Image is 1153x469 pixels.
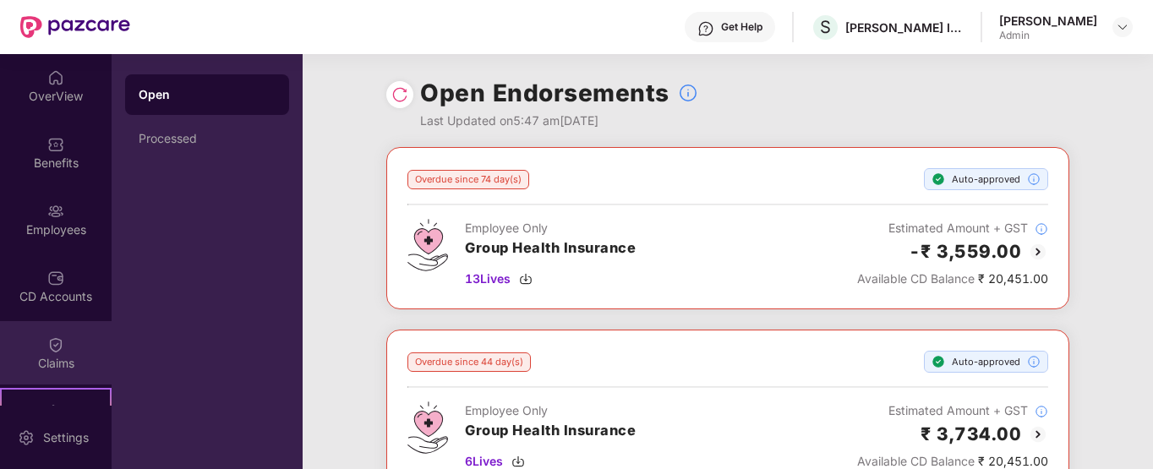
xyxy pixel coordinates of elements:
[47,69,64,86] img: svg+xml;base64,PHN2ZyBpZD0iSG9tZSIgeG1sbnM9Imh0dHA6Ly93d3cudzMub3JnLzIwMDAvc3ZnIiB3aWR0aD0iMjAiIG...
[924,168,1048,190] div: Auto-approved
[1027,172,1041,186] img: svg+xml;base64,PHN2ZyBpZD0iSW5mb18tXzMyeDMyIiBkYXRhLW5hbWU9IkluZm8gLSAzMngzMiIgeG1sbnM9Imh0dHA6Ly...
[999,13,1097,29] div: [PERSON_NAME]
[857,270,1048,288] div: ₹ 20,451.00
[932,172,945,186] img: svg+xml;base64,PHN2ZyBpZD0iU3RlcC1Eb25lLTE2eDE2IiB4bWxucz0iaHR0cDovL3d3dy53My5vcmcvMjAwMC9zdmciIH...
[18,429,35,446] img: svg+xml;base64,PHN2ZyBpZD0iU2V0dGluZy0yMHgyMCIgeG1sbnM9Imh0dHA6Ly93d3cudzMub3JnLzIwMDAvc3ZnIiB3aW...
[932,355,945,368] img: svg+xml;base64,PHN2ZyBpZD0iU3RlcC1Eb25lLTE2eDE2IiB4bWxucz0iaHR0cDovL3d3dy53My5vcmcvMjAwMC9zdmciIH...
[1028,242,1048,262] img: svg+xml;base64,PHN2ZyBpZD0iQmFjay0yMHgyMCIgeG1sbnM9Imh0dHA6Ly93d3cudzMub3JnLzIwMDAvc3ZnIiB3aWR0aD...
[391,86,408,103] img: svg+xml;base64,PHN2ZyBpZD0iUmVsb2FkLTMyeDMyIiB4bWxucz0iaHR0cDovL3d3dy53My5vcmcvMjAwMC9zdmciIHdpZH...
[407,170,529,189] div: Overdue since 74 day(s)
[999,29,1097,42] div: Admin
[38,429,94,446] div: Settings
[721,20,762,34] div: Get Help
[511,455,525,468] img: svg+xml;base64,PHN2ZyBpZD0iRG93bmxvYWQtMzJ4MzIiIHhtbG5zPSJodHRwOi8vd3d3LnczLm9yZy8yMDAwL3N2ZyIgd2...
[909,237,1022,265] h2: -₹ 3,559.00
[20,16,130,38] img: New Pazcare Logo
[139,132,276,145] div: Processed
[1116,20,1129,34] img: svg+xml;base64,PHN2ZyBpZD0iRHJvcGRvd24tMzJ4MzIiIHhtbG5zPSJodHRwOi8vd3d3LnczLm9yZy8yMDAwL3N2ZyIgd2...
[820,17,831,37] span: S
[465,219,636,237] div: Employee Only
[407,401,448,454] img: svg+xml;base64,PHN2ZyB4bWxucz0iaHR0cDovL3d3dy53My5vcmcvMjAwMC9zdmciIHdpZHRoPSI0Ny43MTQiIGhlaWdodD...
[519,272,533,286] img: svg+xml;base64,PHN2ZyBpZD0iRG93bmxvYWQtMzJ4MzIiIHhtbG5zPSJodHRwOi8vd3d3LnczLm9yZy8yMDAwL3N2ZyIgd2...
[857,454,975,468] span: Available CD Balance
[47,270,64,286] img: svg+xml;base64,PHN2ZyBpZD0iQ0RfQWNjb3VudHMiIGRhdGEtbmFtZT0iQ0QgQWNjb3VudHMiIHhtbG5zPSJodHRwOi8vd3...
[857,401,1048,420] div: Estimated Amount + GST
[47,136,64,153] img: svg+xml;base64,PHN2ZyBpZD0iQmVuZWZpdHMiIHhtbG5zPSJodHRwOi8vd3d3LnczLm9yZy8yMDAwL3N2ZyIgd2lkdGg9Ij...
[845,19,964,35] div: [PERSON_NAME] INOTEC LIMITED
[407,352,531,372] div: Overdue since 44 day(s)
[47,403,64,420] img: svg+xml;base64,PHN2ZyB4bWxucz0iaHR0cDovL3d3dy53My5vcmcvMjAwMC9zdmciIHdpZHRoPSIyMSIgaGVpZ2h0PSIyMC...
[139,86,276,103] div: Open
[1035,405,1048,418] img: svg+xml;base64,PHN2ZyBpZD0iSW5mb18tXzMyeDMyIiBkYXRhLW5hbWU9IkluZm8gLSAzMngzMiIgeG1sbnM9Imh0dHA6Ly...
[857,219,1048,237] div: Estimated Amount + GST
[420,74,669,112] h1: Open Endorsements
[1035,222,1048,236] img: svg+xml;base64,PHN2ZyBpZD0iSW5mb18tXzMyeDMyIiBkYXRhLW5hbWU9IkluZm8gLSAzMngzMiIgeG1sbnM9Imh0dHA6Ly...
[465,401,636,420] div: Employee Only
[678,83,698,103] img: svg+xml;base64,PHN2ZyBpZD0iSW5mb18tXzMyeDMyIiBkYXRhLW5hbWU9IkluZm8gLSAzMngzMiIgeG1sbnM9Imh0dHA6Ly...
[857,271,975,286] span: Available CD Balance
[47,203,64,220] img: svg+xml;base64,PHN2ZyBpZD0iRW1wbG95ZWVzIiB4bWxucz0iaHR0cDovL3d3dy53My5vcmcvMjAwMC9zdmciIHdpZHRoPS...
[407,219,448,271] img: svg+xml;base64,PHN2ZyB4bWxucz0iaHR0cDovL3d3dy53My5vcmcvMjAwMC9zdmciIHdpZHRoPSI0Ny43MTQiIGhlaWdodD...
[924,351,1048,373] div: Auto-approved
[1028,424,1048,444] img: svg+xml;base64,PHN2ZyBpZD0iQmFjay0yMHgyMCIgeG1sbnM9Imh0dHA6Ly93d3cudzMub3JnLzIwMDAvc3ZnIiB3aWR0aD...
[465,420,636,442] h3: Group Health Insurance
[921,420,1021,448] h2: ₹ 3,734.00
[465,237,636,259] h3: Group Health Insurance
[465,270,511,288] span: 13 Lives
[420,112,698,130] div: Last Updated on 5:47 am[DATE]
[47,336,64,353] img: svg+xml;base64,PHN2ZyBpZD0iQ2xhaW0iIHhtbG5zPSJodHRwOi8vd3d3LnczLm9yZy8yMDAwL3N2ZyIgd2lkdGg9IjIwIi...
[1027,355,1041,368] img: svg+xml;base64,PHN2ZyBpZD0iSW5mb18tXzMyeDMyIiBkYXRhLW5hbWU9IkluZm8gLSAzMngzMiIgeG1sbnM9Imh0dHA6Ly...
[697,20,714,37] img: svg+xml;base64,PHN2ZyBpZD0iSGVscC0zMngzMiIgeG1sbnM9Imh0dHA6Ly93d3cudzMub3JnLzIwMDAvc3ZnIiB3aWR0aD...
